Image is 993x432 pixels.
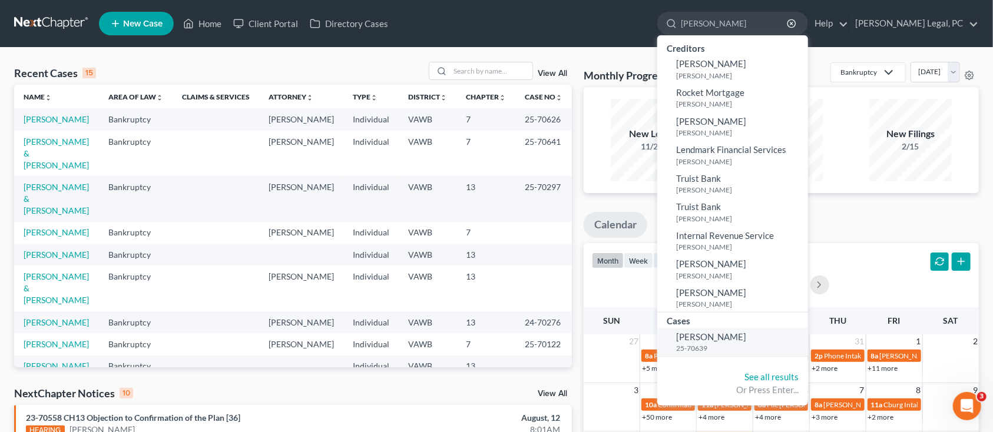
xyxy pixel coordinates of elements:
a: View All [538,69,567,78]
span: 3 [633,383,640,397]
a: [PERSON_NAME][PERSON_NAME] [657,255,808,284]
div: New Leads [611,127,693,141]
button: month [592,252,624,268]
td: VAWB [399,244,456,265]
a: Chapterunfold_more [466,92,506,101]
a: 23-70558 CH13 Objection to Confirmation of the Plan [36] [26,413,240,423]
td: Individual [343,222,399,244]
td: [PERSON_NAME] [259,311,343,333]
a: Internal Revenue Service[PERSON_NAME] [657,227,808,255]
td: Bankruptcy [99,311,173,333]
td: 7 [456,131,515,176]
small: [PERSON_NAME] [676,99,805,109]
span: [PERSON_NAME] [676,258,746,269]
span: Rocket Mortgage [676,87,744,98]
small: 25-70639 [676,343,805,353]
a: +4 more [699,413,724,421]
td: Bankruptcy [99,333,173,355]
td: VAWB [399,108,456,130]
a: [PERSON_NAME] [24,227,89,237]
span: [PERSON_NAME] [676,116,746,127]
span: [PERSON_NAME] [676,58,746,69]
span: 10a [645,400,657,409]
small: [PERSON_NAME] [676,242,805,252]
span: 8 [915,383,922,397]
a: [PERSON_NAME] [24,114,89,124]
small: [PERSON_NAME] [676,128,805,138]
i: unfold_more [306,94,313,101]
a: Attorneyunfold_more [269,92,313,101]
td: Bankruptcy [99,222,173,244]
iframe: Intercom live chat [953,392,981,420]
a: See all results [744,371,799,382]
a: [PERSON_NAME] & [PERSON_NAME] [24,137,89,170]
a: Case Nounfold_more [525,92,562,101]
a: +2 more [868,413,894,421]
td: Individual [343,265,399,311]
td: 24-70276 [515,311,572,333]
span: 2 [972,334,979,348]
span: 8a [758,400,766,409]
td: Bankruptcy [99,265,173,311]
i: unfold_more [440,94,447,101]
td: 13 [456,355,515,401]
a: [PERSON_NAME] [24,250,89,260]
div: Recent Cases [14,66,96,80]
td: [PERSON_NAME] [259,265,343,311]
td: [PERSON_NAME] [259,108,343,130]
td: 13 [456,265,515,311]
td: VAWB [399,222,456,244]
td: [PERSON_NAME] [259,176,343,221]
span: 8a [815,400,822,409]
td: Bankruptcy [99,244,173,265]
a: +4 more [755,413,781,421]
td: Bankruptcy [99,131,173,176]
i: unfold_more [499,94,506,101]
td: Individual [343,176,399,221]
div: Cases [657,313,808,327]
span: Fri [888,315,901,325]
td: 7 [456,222,515,244]
i: unfold_more [156,94,163,101]
a: +3 more [812,413,838,421]
span: 7 [859,383,866,397]
span: Truist Bank [676,173,721,184]
a: +5 more [642,364,668,373]
td: 25-70122 [515,333,572,355]
span: Confirmation hearing for [PERSON_NAME] & [PERSON_NAME] [658,400,854,409]
small: [PERSON_NAME] [676,271,805,281]
span: Thu [829,315,846,325]
div: New Filings [869,127,952,141]
a: View All [538,390,567,398]
div: Creditors [657,40,808,55]
td: 25-70297 [515,176,572,221]
td: 7 [456,108,515,130]
td: [PERSON_NAME] [259,333,343,355]
span: 3 [977,392,987,401]
a: [PERSON_NAME] & [PERSON_NAME] [24,271,89,305]
span: 11a [701,400,713,409]
span: [PERSON_NAME] [676,287,746,298]
td: VAWB [399,333,456,355]
span: 2p [815,351,823,360]
span: Lendmark Financial Services [676,144,786,155]
a: Districtunfold_more [408,92,447,101]
div: August, 12 [390,412,560,424]
span: 27 [628,334,640,348]
td: Bankruptcy [99,108,173,130]
td: Individual [343,355,399,401]
a: Nameunfold_more [24,92,52,101]
span: 9 [972,383,979,397]
a: [PERSON_NAME][PERSON_NAME] [657,284,808,313]
div: 15 [82,68,96,78]
a: [PERSON_NAME] [24,317,89,327]
td: 13 [456,176,515,221]
input: Search by name... [450,62,532,79]
td: 13 [456,311,515,333]
td: 25-70626 [515,108,572,130]
button: day [653,252,677,268]
a: Lendmark Financial Services[PERSON_NAME] [657,141,808,170]
td: Bankruptcy [99,355,173,401]
small: [PERSON_NAME] [676,185,805,195]
a: [PERSON_NAME][PERSON_NAME] [657,112,808,141]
